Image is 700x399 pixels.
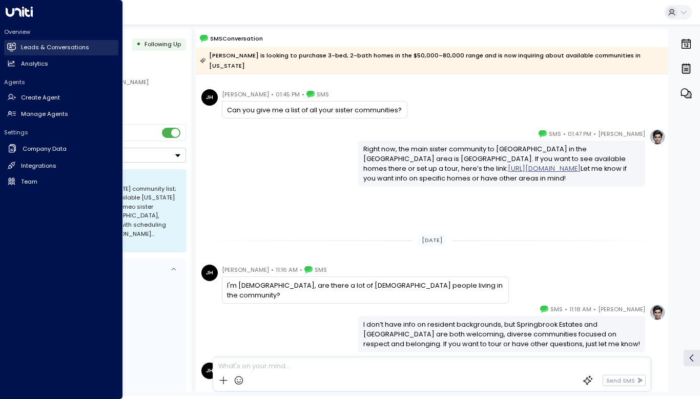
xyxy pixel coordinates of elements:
[271,89,274,99] span: •
[4,28,118,36] h2: Overview
[569,304,591,314] span: 11:18 AM
[550,304,563,314] span: SMS
[4,40,118,55] a: Leads & Conversations
[21,110,68,118] h2: Manage Agents
[598,129,645,139] span: [PERSON_NAME]
[649,129,666,145] img: profile-logo.png
[21,177,37,186] h2: Team
[4,106,118,122] a: Manage Agents
[21,93,60,102] h2: Create Agent
[210,34,263,43] span: SMS Conversation
[363,144,641,184] div: Right now, the main sister community to [GEOGRAPHIC_DATA] in the [GEOGRAPHIC_DATA] area is [GEOGR...
[201,363,218,379] div: JH
[4,141,118,157] a: Company Data
[227,105,402,115] div: Can you give me a list of all your sister communities?
[598,304,645,314] span: [PERSON_NAME]
[276,265,298,275] span: 11:16 AM
[315,265,327,275] span: SMS
[593,304,596,314] span: •
[300,265,302,275] span: •
[4,158,118,173] a: Integrations
[276,89,300,99] span: 01:45 PM
[4,128,118,136] h2: Settings
[21,59,48,68] h2: Analytics
[227,281,503,300] div: I'm [DEMOGRAPHIC_DATA], are there a lot of [DEMOGRAPHIC_DATA] people living in the community?
[201,265,218,281] div: JH
[649,304,666,321] img: profile-logo.png
[145,40,181,48] span: Following Up
[271,265,274,275] span: •
[302,89,304,99] span: •
[563,129,566,139] span: •
[418,234,446,246] div: [DATE]
[317,89,329,99] span: SMS
[21,162,56,170] h2: Integrations
[200,50,663,71] div: [PERSON_NAME] is looking to purchase 3-bed, 2-bath homes in the $50,000–80,000 range and is now i...
[222,89,269,99] span: [PERSON_NAME]
[593,129,596,139] span: •
[21,43,89,52] h2: Leads & Conversations
[568,129,591,139] span: 01:47 PM
[4,78,118,86] h2: Agents
[4,174,118,189] a: Team
[549,129,561,139] span: SMS
[4,56,118,71] a: Analytics
[136,37,141,52] div: •
[565,304,567,314] span: •
[23,145,67,153] h2: Company Data
[4,90,118,106] a: Create Agent
[508,164,581,173] a: [URL][DOMAIN_NAME]
[201,89,218,106] div: JH
[222,265,269,275] span: [PERSON_NAME]
[363,320,641,349] div: I don’t have info on resident backgrounds, but Springbrook Estates and [GEOGRAPHIC_DATA] are both...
